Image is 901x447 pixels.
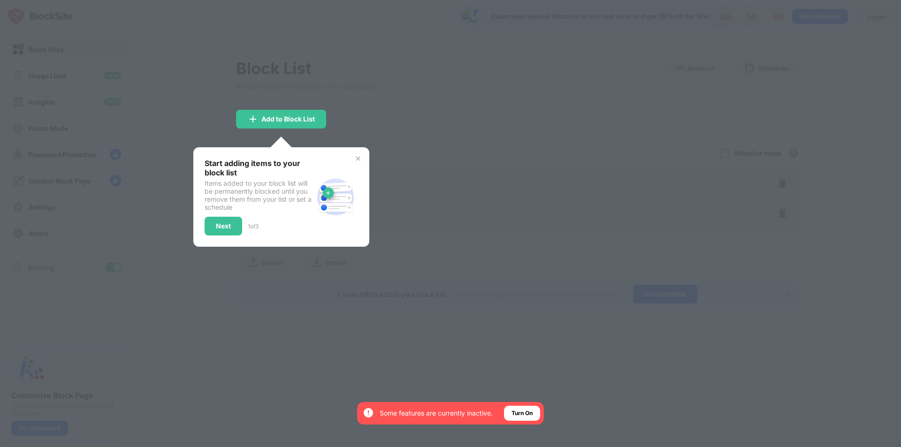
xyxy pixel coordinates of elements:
img: error-circle-white.svg [363,407,374,418]
div: Turn On [512,409,533,418]
img: block-site.svg [313,174,358,220]
div: Some features are currently inactive. [380,409,493,418]
div: Start adding items to your block list [205,159,313,177]
div: Items added to your block list will be permanently blocked until you remove them from your list o... [205,179,313,211]
div: Next [216,222,231,230]
div: Add to Block List [261,115,315,123]
div: 1 of 3 [248,223,259,230]
img: x-button.svg [354,155,362,162]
